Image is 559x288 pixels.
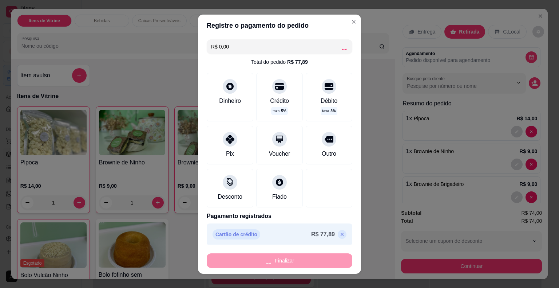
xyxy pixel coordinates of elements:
header: Registre o pagamento do pedido [198,15,361,36]
p: Pagamento registrados [207,212,352,221]
div: Dinheiro [219,97,241,105]
p: R$ 77,89 [311,230,335,239]
input: Ex.: hambúrguer de cordeiro [211,39,341,54]
p: taxa [322,108,336,114]
div: Total do pedido [251,58,308,66]
div: Outro [322,149,336,158]
div: Desconto [218,192,242,201]
div: R$ 77,89 [287,58,308,66]
p: Cartão de crédito [213,229,260,240]
div: Fiado [272,192,287,201]
p: taxa [273,108,286,114]
div: Loading [341,43,348,50]
div: Pix [226,149,234,158]
span: 5 % [281,108,286,114]
button: Close [348,16,360,28]
span: 3 % [330,108,336,114]
div: Voucher [269,149,290,158]
div: Crédito [270,97,289,105]
div: Débito [321,97,337,105]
